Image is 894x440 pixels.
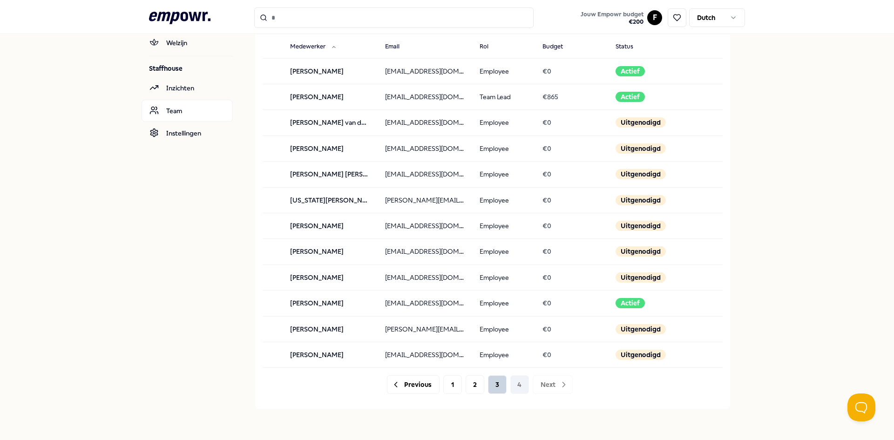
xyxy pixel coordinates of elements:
[616,350,666,360] div: Uitgenodigd
[616,246,666,257] div: Uitgenodigd
[542,248,551,255] span: € 0
[616,117,666,128] div: Uitgenodigd
[142,122,233,144] a: Instellingen
[283,239,377,264] td: [PERSON_NAME]
[378,187,472,213] td: [PERSON_NAME][EMAIL_ADDRESS][DOMAIN_NAME]
[616,195,666,205] div: Uitgenodigd
[283,291,377,316] td: [PERSON_NAME]
[616,298,645,308] div: Actief
[616,66,645,76] div: Actief
[142,32,233,54] a: Welzijn
[378,291,472,316] td: [EMAIL_ADDRESS][DOMAIN_NAME]
[472,110,535,135] td: Employee
[616,324,666,334] div: Uitgenodigd
[847,393,875,421] iframe: Help Scout Beacon - Open
[283,316,377,342] td: [PERSON_NAME]
[387,375,440,394] button: Previous
[608,38,652,56] button: Status
[616,169,666,179] div: Uitgenodigd
[488,375,507,394] button: 3
[283,342,377,367] td: [PERSON_NAME]
[378,239,472,264] td: [EMAIL_ADDRESS][DOMAIN_NAME]
[283,162,377,187] td: [PERSON_NAME] [PERSON_NAME]
[472,342,535,367] td: Employee
[378,213,472,238] td: [EMAIL_ADDRESS][DOMAIN_NAME]
[378,58,472,84] td: [EMAIL_ADDRESS][DOMAIN_NAME]
[472,316,535,342] td: Employee
[466,375,484,394] button: 2
[283,38,344,56] button: Medewerker
[283,187,377,213] td: [US_STATE][PERSON_NAME]
[443,375,462,394] button: 1
[142,77,233,99] a: Inzichten
[616,143,666,154] div: Uitgenodigd
[647,10,662,25] button: F
[542,274,551,281] span: € 0
[378,162,472,187] td: [EMAIL_ADDRESS][DOMAIN_NAME]
[472,58,535,84] td: Employee
[542,351,551,359] span: € 0
[542,196,551,204] span: € 0
[254,7,534,28] input: Search for products, categories or subcategories
[542,222,551,230] span: € 0
[577,8,647,27] a: Jouw Empowr budget€200
[378,135,472,161] td: [EMAIL_ADDRESS][DOMAIN_NAME]
[378,110,472,135] td: [EMAIL_ADDRESS][DOMAIN_NAME]
[378,38,418,56] button: Email
[149,64,233,73] p: Staffhouse
[472,135,535,161] td: Employee
[472,264,535,290] td: Employee
[542,68,551,75] span: € 0
[579,9,645,27] button: Jouw Empowr budget€200
[581,11,643,18] span: Jouw Empowr budget
[283,264,377,290] td: [PERSON_NAME]
[542,170,551,178] span: € 0
[542,325,551,333] span: € 0
[283,58,377,84] td: [PERSON_NAME]
[283,135,377,161] td: [PERSON_NAME]
[472,84,535,109] td: Team Lead
[542,119,551,126] span: € 0
[378,84,472,109] td: [EMAIL_ADDRESS][DOMAIN_NAME]
[472,291,535,316] td: Employee
[581,18,643,26] span: € 200
[616,92,645,102] div: Actief
[472,213,535,238] td: Employee
[142,100,233,122] a: Team
[542,299,551,307] span: € 0
[283,84,377,109] td: [PERSON_NAME]
[472,162,535,187] td: Employee
[472,239,535,264] td: Employee
[472,38,507,56] button: Rol
[378,264,472,290] td: [EMAIL_ADDRESS][DOMAIN_NAME]
[535,38,582,56] button: Budget
[542,93,558,101] span: € 865
[616,272,666,283] div: Uitgenodigd
[283,110,377,135] td: [PERSON_NAME] van der [PERSON_NAME]
[616,221,666,231] div: Uitgenodigd
[283,213,377,238] td: [PERSON_NAME]
[542,145,551,152] span: € 0
[378,316,472,342] td: [PERSON_NAME][EMAIL_ADDRESS][PERSON_NAME][DOMAIN_NAME]
[378,342,472,367] td: [EMAIL_ADDRESS][DOMAIN_NAME]
[472,187,535,213] td: Employee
